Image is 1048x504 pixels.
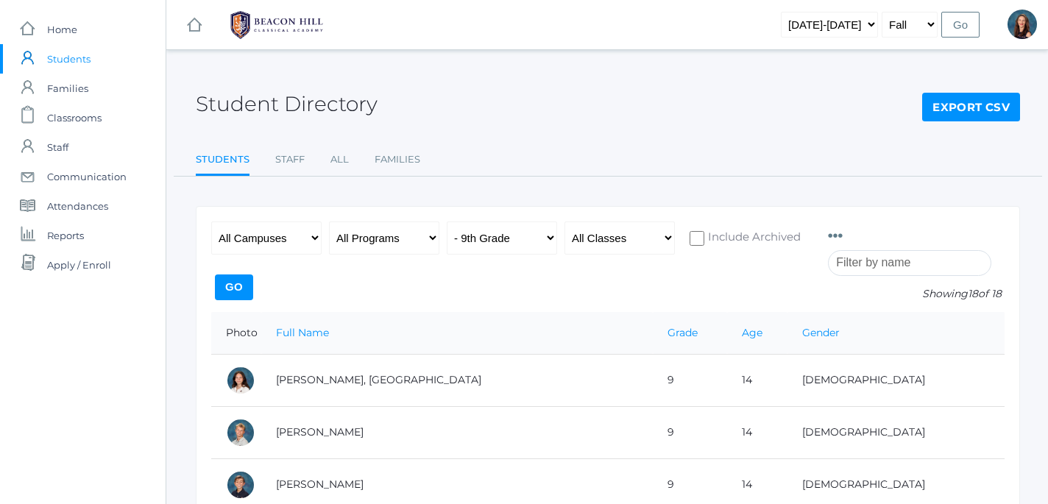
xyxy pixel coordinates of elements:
td: 14 [727,354,787,406]
span: Attendances [47,191,108,221]
div: Hilary Erickson [1008,10,1037,39]
td: [PERSON_NAME] [261,406,653,458]
a: Families [375,145,420,174]
span: Families [47,74,88,103]
span: Students [47,44,91,74]
td: 9 [653,406,727,458]
span: Classrooms [47,103,102,132]
td: [PERSON_NAME], [GEOGRAPHIC_DATA] [261,354,653,406]
a: Full Name [276,326,329,339]
span: 18 [968,287,978,300]
a: All [330,145,349,174]
div: Phoenix Abdulla [226,366,255,395]
input: Include Archived [690,231,704,246]
a: Age [742,326,762,339]
a: Gender [802,326,840,339]
td: 14 [727,406,787,458]
span: Communication [47,162,127,191]
input: Go [941,12,980,38]
span: Home [47,15,77,44]
img: BHCALogos-05-308ed15e86a5a0abce9b8dd61676a3503ac9727e845dece92d48e8588c001991.png [222,7,332,43]
input: Filter by name [828,250,991,276]
td: 9 [653,354,727,406]
a: Grade [668,326,698,339]
span: Staff [47,132,68,162]
a: Export CSV [922,93,1020,122]
div: Matthew Barone [226,470,255,500]
th: Photo [211,312,261,355]
span: Include Archived [704,229,801,247]
a: Staff [275,145,305,174]
p: Showing of 18 [828,286,1005,302]
input: Go [215,274,253,300]
span: Reports [47,221,84,250]
td: [DEMOGRAPHIC_DATA] [787,354,1005,406]
td: [DEMOGRAPHIC_DATA] [787,406,1005,458]
div: Logan Albanese [226,418,255,447]
span: Apply / Enroll [47,250,111,280]
h2: Student Directory [196,93,378,116]
a: Students [196,145,249,177]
